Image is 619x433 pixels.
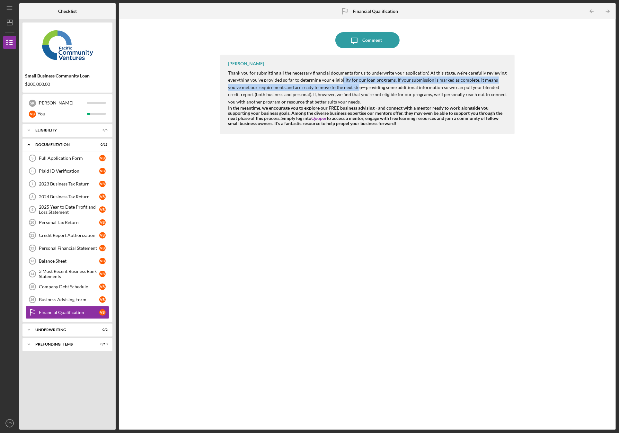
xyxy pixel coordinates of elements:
[31,169,33,173] tspan: 6
[228,61,264,66] div: [PERSON_NAME]
[228,105,502,126] strong: In the meantime, we encourage you to explore our FREE business advising - and connect with a ment...
[96,342,108,346] div: 0 / 10
[39,246,99,251] div: Personal Financial Statement
[39,310,99,315] div: Financial Qualification
[99,206,106,213] div: V B
[30,298,34,302] tspan: 16
[99,284,106,290] div: V B
[30,285,34,289] tspan: 15
[26,242,109,255] a: 12Personal Financial StatementVB
[26,190,109,203] a: 82024 Business Tax ReturnVB
[35,328,92,332] div: Underwriting
[39,258,99,264] div: Balance Sheet
[26,267,109,280] a: 143 Most Recent Business Bank StatementsVB
[26,229,109,242] a: 11Credit Report AuthorizationVB
[99,232,106,239] div: V B
[353,9,398,14] b: Financial Qualification
[26,177,109,190] a: 72023 Business Tax ReturnVB
[22,26,112,64] img: Product logo
[39,156,99,161] div: Full Application Form
[99,296,106,303] div: V B
[99,155,106,161] div: V B
[26,152,109,165] a: 5Full Application FormVB
[26,216,109,229] a: 10Personal Tax ReturnVB
[96,328,108,332] div: 0 / 2
[30,259,34,263] tspan: 13
[39,220,99,225] div: Personal Tax Return
[31,156,33,160] tspan: 5
[35,128,92,132] div: Eligibility
[335,32,400,48] button: Comment
[228,69,508,105] p: Thank you for submitting all the necessary financial documents for us to underwrite your applicat...
[26,165,109,177] a: 6Plaid ID VerificationVB
[26,306,109,319] a: Financial QualificationVB
[31,195,33,199] tspan: 8
[25,73,110,78] div: Small Business Community Loan
[99,219,106,226] div: V B
[99,271,106,277] div: V B
[8,422,12,425] text: VB
[3,417,16,430] button: VB
[99,181,106,187] div: V B
[99,168,106,174] div: V B
[39,194,99,199] div: 2024 Business Tax Return
[99,194,106,200] div: V B
[39,181,99,186] div: 2023 Business Tax Return
[39,269,99,279] div: 3 Most Recent Business Bank Statements
[99,309,106,316] div: V B
[39,168,99,174] div: Plaid ID Verification
[39,284,99,289] div: Company Debt Schedule
[31,208,33,212] tspan: 9
[39,204,99,215] div: 2025 Year to Date Profit and Loss Statement
[58,9,77,14] b: Checklist
[30,246,34,250] tspan: 12
[35,342,92,346] div: Prefunding Items
[29,111,36,118] div: V B
[362,32,382,48] div: Comment
[31,182,33,186] tspan: 7
[30,233,34,237] tspan: 11
[35,143,92,147] div: Documentation
[311,115,327,121] a: Qooper
[25,82,110,87] div: $200,000.00
[26,293,109,306] a: 16Business Advising FormVB
[38,97,87,108] div: [PERSON_NAME]
[96,143,108,147] div: 0 / 13
[38,108,87,119] div: You
[39,233,99,238] div: Credit Report Authorization
[39,297,99,302] div: Business Advising Form
[30,272,34,276] tspan: 14
[26,203,109,216] a: 92025 Year to Date Profit and Loss StatementVB
[26,255,109,267] a: 13Balance SheetVB
[99,258,106,264] div: V B
[99,245,106,251] div: V B
[26,280,109,293] a: 15Company Debt ScheduleVB
[30,221,34,224] tspan: 10
[29,100,36,107] div: S K
[96,128,108,132] div: 5 / 5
